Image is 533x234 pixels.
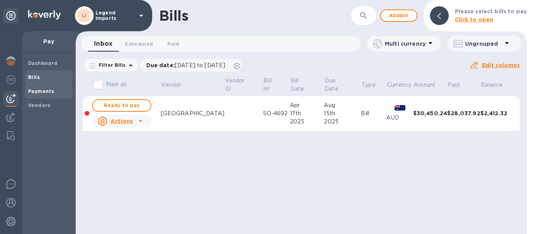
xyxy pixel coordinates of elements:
u: Actions [110,118,133,124]
p: Mark all [106,80,126,89]
p: Bill № [263,77,279,93]
p: Filter Bills [96,62,126,68]
div: Due date:[DATE] to [DATE] [140,59,242,71]
p: Vendor ID [225,77,252,93]
div: [GEOGRAPHIC_DATA] [161,109,224,118]
span: Vendor ID [225,77,262,93]
div: Apr [290,101,324,109]
p: Pay [28,38,69,45]
p: Amount [414,81,435,89]
p: Vendor [161,81,181,89]
span: Bill Date [291,77,323,93]
b: Click to open [455,16,494,23]
div: 2025 [290,118,324,126]
p: Type [362,81,376,89]
span: Due Date [325,77,361,93]
u: Edit columns [482,62,520,68]
b: LI [82,13,87,18]
span: Type [362,81,386,89]
span: Bill № [263,77,289,93]
span: Add bill [387,11,410,20]
span: Scheduled [125,40,153,48]
p: AUD [386,114,413,122]
img: Foreign exchange [6,75,16,84]
b: Payments [28,88,54,94]
img: Logo [28,10,61,20]
div: Bill [361,109,386,118]
p: Multi currency [385,40,426,48]
h1: Bills [159,7,188,24]
div: 2025 [324,118,361,126]
span: Balance [481,81,513,89]
b: Vendors [28,102,51,108]
p: Ungrouped [465,40,502,48]
div: 17th [290,109,324,118]
b: Bills [28,74,40,80]
b: Dashboard [28,60,58,66]
p: Due Date [325,77,350,93]
p: Legend Imports [96,10,135,21]
img: AUD [394,105,405,111]
span: Vendor [161,81,191,89]
span: Inbox [94,38,112,49]
div: Aug [324,101,361,109]
p: Due date : [146,61,229,69]
p: Balance [481,81,503,89]
div: $28,037.92 [447,109,480,117]
p: Paid [448,81,460,89]
span: Paid [448,81,470,89]
span: Ready to pay [99,101,144,110]
span: Paid [167,40,179,48]
span: Amount [414,81,446,89]
div: Unpin categories [3,8,19,23]
div: $2,412.32 [480,109,513,117]
div: $30,450.24 [413,109,448,117]
b: Please select bills to pay [455,8,527,14]
button: Ready to pay [92,99,151,112]
div: 15th [324,109,361,118]
p: Bill Date [291,77,313,93]
p: Currency [387,81,411,89]
span: [DATE] to [DATE] [175,62,225,68]
button: Addbill [380,9,418,22]
div: SO-4692 [263,109,290,118]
